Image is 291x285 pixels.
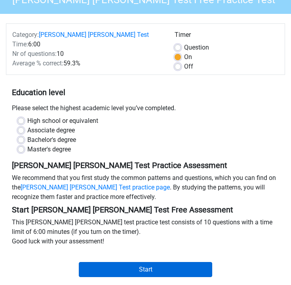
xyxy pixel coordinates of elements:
a: [PERSON_NAME] [PERSON_NAME] Test practice page [21,184,170,191]
span: Average % correct: [12,59,63,67]
label: Question [184,43,209,52]
div: 6:00 [6,40,169,49]
label: Off [184,62,193,71]
label: High school or equivalent [27,116,98,126]
h5: Start [PERSON_NAME] [PERSON_NAME] Test Free Assessment [12,205,279,214]
span: Nr of questions: [12,50,57,57]
label: Bachelor's degree [27,135,76,145]
div: 59.3% [6,59,169,68]
div: 10 [6,49,169,59]
label: Master's degree [27,145,71,154]
span: Time: [12,40,28,48]
label: Associate degree [27,126,75,135]
a: [PERSON_NAME] [PERSON_NAME] Test [39,31,149,38]
div: Please select the highest academic level you’ve completed. [6,103,285,116]
input: Start [79,262,213,277]
div: We recommend that you first study the common patterns and questions, which you can find on the . ... [6,173,285,205]
span: Category: [12,31,39,38]
div: This [PERSON_NAME] [PERSON_NAME] test practice test consists of 10 questions with a time limit of... [6,218,285,249]
div: Timer [175,30,279,43]
label: On [184,52,192,62]
h5: [PERSON_NAME] [PERSON_NAME] Test Practice Assessment [12,161,279,170]
h5: Education level [12,84,279,100]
